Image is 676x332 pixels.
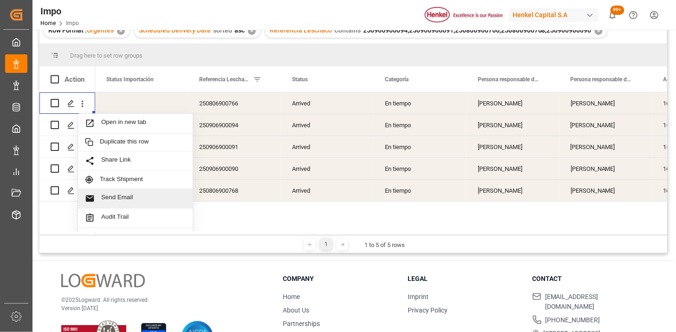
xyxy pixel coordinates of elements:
[374,92,467,114] div: En tiempo
[188,114,281,136] div: 250906900094
[188,92,281,114] div: 250806900766
[61,304,260,312] p: Version [DATE]
[188,158,281,179] div: 250906900090
[40,4,79,18] div: Impo
[559,92,652,114] div: [PERSON_NAME]
[467,180,559,201] div: [PERSON_NAME]
[467,114,559,136] div: [PERSON_NAME]
[106,76,154,83] span: Status Importación
[602,5,623,26] button: show 100 new notifications
[270,26,332,34] span: Referencia Leschaco
[40,20,56,26] a: Home
[509,6,602,24] button: Henkel Capital S.A
[139,26,211,34] span: Scheduled Delivery Date
[234,26,245,34] span: asc
[408,293,429,300] a: Imprint
[283,293,300,300] a: Home
[281,158,374,179] div: Arrived
[320,239,332,250] div: 1
[281,180,374,201] div: Arrived
[188,180,281,201] div: 250806900768
[559,180,652,201] div: [PERSON_NAME]
[385,76,409,83] span: Categoría
[623,5,644,26] button: Help Center
[595,27,603,35] div: ✕
[65,75,84,84] div: Action
[199,76,249,83] span: Referencia Leschaco
[478,76,540,83] span: Persona responsable de la importacion
[408,306,448,314] a: Privacy Policy
[559,158,652,179] div: [PERSON_NAME]
[283,320,320,327] a: Partnerships
[117,27,125,35] div: ✕
[283,274,396,284] h3: Company
[188,136,281,157] div: 250906900091
[70,52,143,59] span: Drag here to set row groups
[611,6,624,15] span: 99+
[374,136,467,157] div: En tiempo
[374,114,467,136] div: En tiempo
[533,274,645,284] h3: Contact
[364,241,405,250] div: 1 to 5 of 5 rows
[408,274,520,284] h3: Legal
[213,26,232,34] span: sorted
[39,136,95,158] div: Press SPACE to select this row.
[467,136,559,157] div: [PERSON_NAME]
[467,92,559,114] div: [PERSON_NAME]
[363,26,591,34] span: 250906900094,250906900091,250806900766,250806900768,250906900090
[571,76,633,83] span: Persona responsable de seguimiento
[546,315,600,325] span: [PHONE_NUMBER]
[39,114,95,136] div: Press SPACE to select this row.
[374,180,467,201] div: En tiempo
[281,114,374,136] div: Arrived
[281,136,374,157] div: Arrived
[559,136,652,157] div: [PERSON_NAME]
[509,8,598,22] div: Henkel Capital S.A
[467,158,559,179] div: [PERSON_NAME]
[281,92,374,114] div: Arrived
[292,76,308,83] span: Status
[61,274,145,287] img: Logward Logo
[87,26,114,34] span: Urgentes
[374,158,467,179] div: En tiempo
[425,7,503,23] img: Henkel%20logo.jpg_1689854090.jpg
[283,306,310,314] a: About Us
[61,296,260,304] p: © 2025 Logward. All rights reserved.
[559,114,652,136] div: [PERSON_NAME]
[48,26,87,34] span: Row Format :
[334,26,361,34] span: Contains
[39,180,95,202] div: Press SPACE to select this row.
[248,27,256,35] div: ✕
[39,158,95,180] div: Press SPACE to select this row.
[39,92,95,114] div: Press SPACE to select this row.
[545,292,645,312] span: [EMAIL_ADDRESS][DOMAIN_NAME]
